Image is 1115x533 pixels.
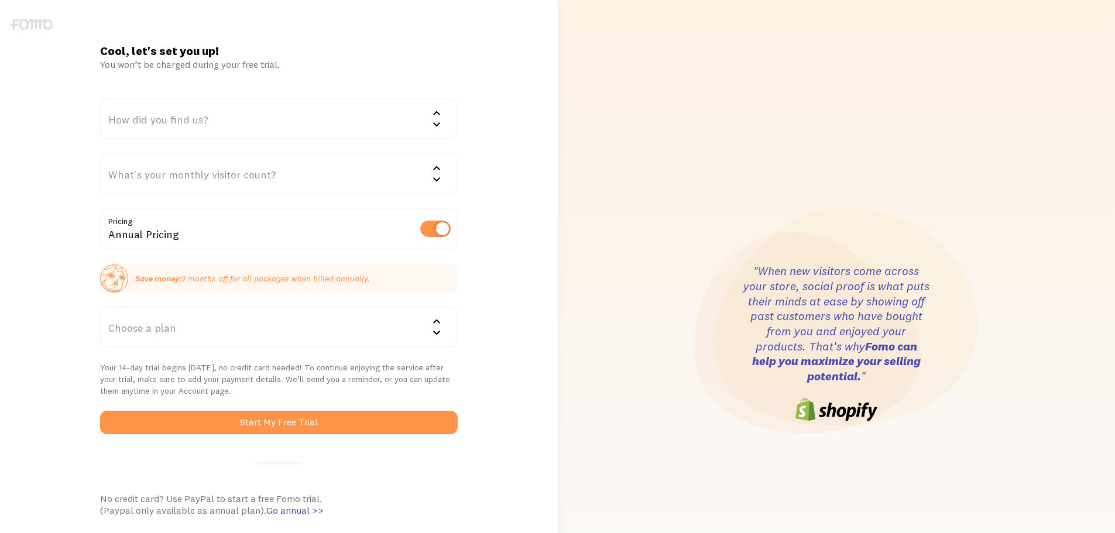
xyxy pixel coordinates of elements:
[100,59,458,70] div: You won’t be charged during your free trial.
[11,19,53,30] img: fomo-logo-gray-b99e0e8ada9f9040e2984d0d95b3b12da0074ffd48d1e5cb62ac37fc77b0b268.svg
[743,263,930,384] h3: "When new visitors come across your store, social proof is what puts their minds at ease by showi...
[100,98,458,139] div: How did you find us?
[266,504,324,516] span: Go annual >>
[100,153,458,194] div: What's your monthly visitor count?
[100,362,458,397] p: Your 14-day trial begins [DATE], no credit card needed! To continue enjoying the service after yo...
[135,273,370,284] p: 2 months off for all packages when billed annually.
[100,307,458,348] div: Choose a plan
[100,493,458,516] div: No credit card? Use PayPal to start a free Fomo trial. (Paypal only available as annual plan).
[100,411,458,434] button: Start My Free Trial
[795,398,877,421] img: shopify-logo-6cb0242e8808f3daf4ae861e06351a6977ea544d1a5c563fd64e3e69b7f1d4c4.png
[100,43,458,59] h1: Cool, let's set you up!
[135,273,181,284] strong: Save money:
[100,208,458,251] div: Annual Pricing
